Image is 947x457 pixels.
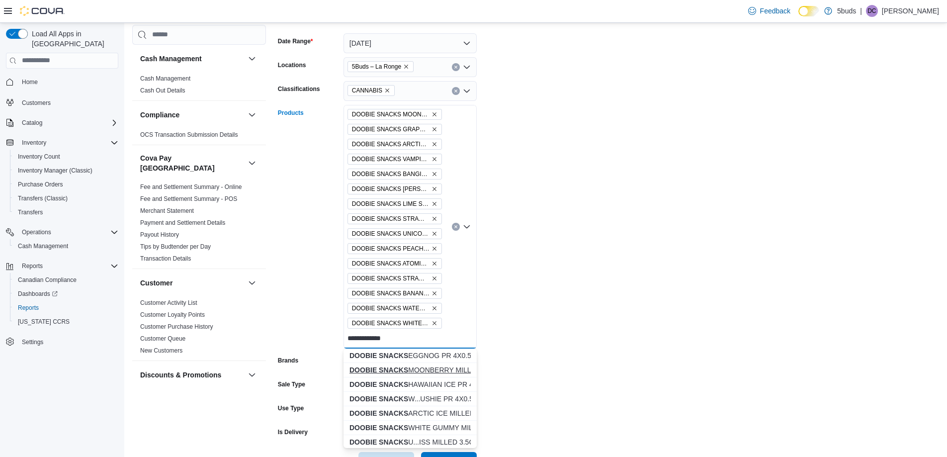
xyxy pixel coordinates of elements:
[278,37,313,45] label: Date Range
[866,5,878,17] div: Devon Culver
[2,335,122,349] button: Settings
[452,87,460,95] button: Clear input
[132,73,266,100] div: Cash Management
[140,347,182,354] a: New Customers
[14,274,118,286] span: Canadian Compliance
[6,71,118,375] nav: Complex example
[452,223,460,231] button: Clear input
[14,192,118,204] span: Transfers (Classic)
[349,424,408,432] strong: DOOBIE SNACKS
[28,29,118,49] span: Load All Apps in [GEOGRAPHIC_DATA]
[860,5,862,17] p: |
[347,154,442,165] span: DOOBIE SNACKS VAMPIRE BLOOD PR 4X0.5G
[18,76,118,88] span: Home
[352,259,430,269] span: DOOBIE SNACKS ATOMIC POP PR 4X0.5G
[431,201,437,207] button: Remove DOOBIE SNACKS LIME SORBET PR 4X0.5G from selection in this group
[140,195,237,203] span: Fee and Settlement Summary - POS
[744,1,794,21] a: Feedback
[14,179,118,190] span: Purchase Orders
[22,262,43,270] span: Reports
[760,6,790,16] span: Feedback
[347,124,442,135] span: DOOBIE SNACKS GRAPE JELLY PR 4X0.5G
[14,240,118,252] span: Cash Management
[14,179,67,190] a: Purchase Orders
[349,379,471,389] div: HAWAIIAN ICE PR 4X0.5G
[22,119,42,127] span: Catalog
[352,139,430,149] span: DOOBIE SNACKS ARCTIC ICE PR 4X0.5G
[349,351,471,361] div: EGGNOG PR 4X0.5G
[347,318,442,329] span: DOOBIE SNACKS WHITE GUMMY PR 4X0.5G
[246,109,258,121] button: Compliance
[140,347,182,355] span: New Customers
[347,243,442,254] span: DOOBIE SNACKS PEACHES & CREAM PR 4X0.5G
[140,311,205,318] a: Customer Loyalty Points
[140,219,225,226] a: Payment and Settlement Details
[352,154,430,164] span: DOOBIE SNACKS VAMPIRE BLOOD PR 4X0.5G
[278,357,298,365] label: Brands
[352,169,430,179] span: DOOBIE SNACKS BANGIN' ORANGE PR 4X0.5G
[14,302,118,314] span: Reports
[431,186,437,192] button: Remove DOOBIE SNACKS BERRY BOMB PR 4X0.5G from selection in this group
[347,303,442,314] span: DOOBIE SNACKS WATERMELON ICE PR 4X0.5G
[352,124,430,134] span: DOOBIE SNACKS GRAPE JELLY PR 4X0.5G
[837,5,856,17] p: 5buds
[2,95,122,109] button: Customers
[347,109,442,120] span: DOOBIE SNACKS MOONBERRY PR 4X0.5G
[2,259,122,273] button: Reports
[140,255,191,262] a: Transaction Details
[349,438,408,446] strong: DOOBIE SNACKS
[18,276,77,284] span: Canadian Compliance
[431,126,437,132] button: Remove DOOBIE SNACKS GRAPE JELLY PR 4X0.5G from selection in this group
[349,408,471,418] div: ARCTIC ICE MILLED 3.5G
[14,206,118,218] span: Transfers
[18,117,118,129] span: Catalog
[14,288,118,300] span: Dashboards
[132,297,266,361] div: Customer
[14,274,81,286] a: Canadian Compliance
[140,219,225,227] span: Payment and Settlement Details
[18,137,118,149] span: Inventory
[349,380,408,388] strong: DOOBIE SNACKS
[140,131,238,139] span: OCS Transaction Submission Details
[14,165,118,177] span: Inventory Manager (Classic)
[882,5,939,17] p: [PERSON_NAME]
[431,111,437,117] button: Remove DOOBIE SNACKS MOONBERRY PR 4X0.5G from selection in this group
[431,171,437,177] button: Remove DOOBIE SNACKS BANGIN' ORANGE PR 4X0.5G from selection in this group
[140,370,244,380] button: Discounts & Promotions
[347,183,442,194] span: DOOBIE SNACKS BERRY BOMB PR 4X0.5G
[140,323,213,331] span: Customer Purchase History
[18,96,118,108] span: Customers
[140,255,191,263] span: Transaction Details
[278,109,304,117] label: Products
[2,116,122,130] button: Catalog
[140,299,197,306] a: Customer Activity List
[352,288,430,298] span: DOOBIE SNACKS BANANA [PERSON_NAME] 4X0.5G
[18,208,43,216] span: Transfers
[349,366,408,374] strong: DOOBIE SNACKS
[349,409,408,417] strong: DOOBIE SNACKS
[431,156,437,162] button: Remove DOOBIE SNACKS VAMPIRE BLOOD PR 4X0.5G from selection in this group
[14,206,47,218] a: Transfers
[140,311,205,319] span: Customer Loyalty Points
[18,226,118,238] span: Operations
[14,192,72,204] a: Transfers (Classic)
[431,261,437,267] button: Remove DOOBIE SNACKS ATOMIC POP PR 4X0.5G from selection in this group
[344,363,477,377] button: DOOBIE SNACKS MOONBERRY MILLED 3.5G
[140,299,197,307] span: Customer Activity List
[18,167,92,175] span: Inventory Manager (Classic)
[352,244,430,254] span: DOOBIE SNACKS PEACHES & CREAM PR 4X0.5G
[140,153,244,173] button: Cova Pay [GEOGRAPHIC_DATA]
[349,365,471,375] div: MOONBERRY MILLED 3.5G
[349,395,408,403] strong: DOOBIE SNACKS
[352,214,430,224] span: DOOBIE SNACKS STRAWBERRY KIWI PR 4X0.5G
[344,406,477,421] button: DOOBIE SNACKS ARCTIC ICE MILLED 3.5G
[140,335,185,342] a: Customer Queue
[344,377,477,392] button: DOOBIE SNACKS HAWAIIAN ICE PR 4X0.5G
[18,181,63,188] span: Purchase Orders
[10,205,122,219] button: Transfers
[349,437,471,447] div: U...ISS MILLED 3.5G
[347,273,442,284] span: DOOBIE SNACKS STRAWBERRY FROST PR 4X0.5G
[140,131,238,138] a: OCS Transaction Submission Details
